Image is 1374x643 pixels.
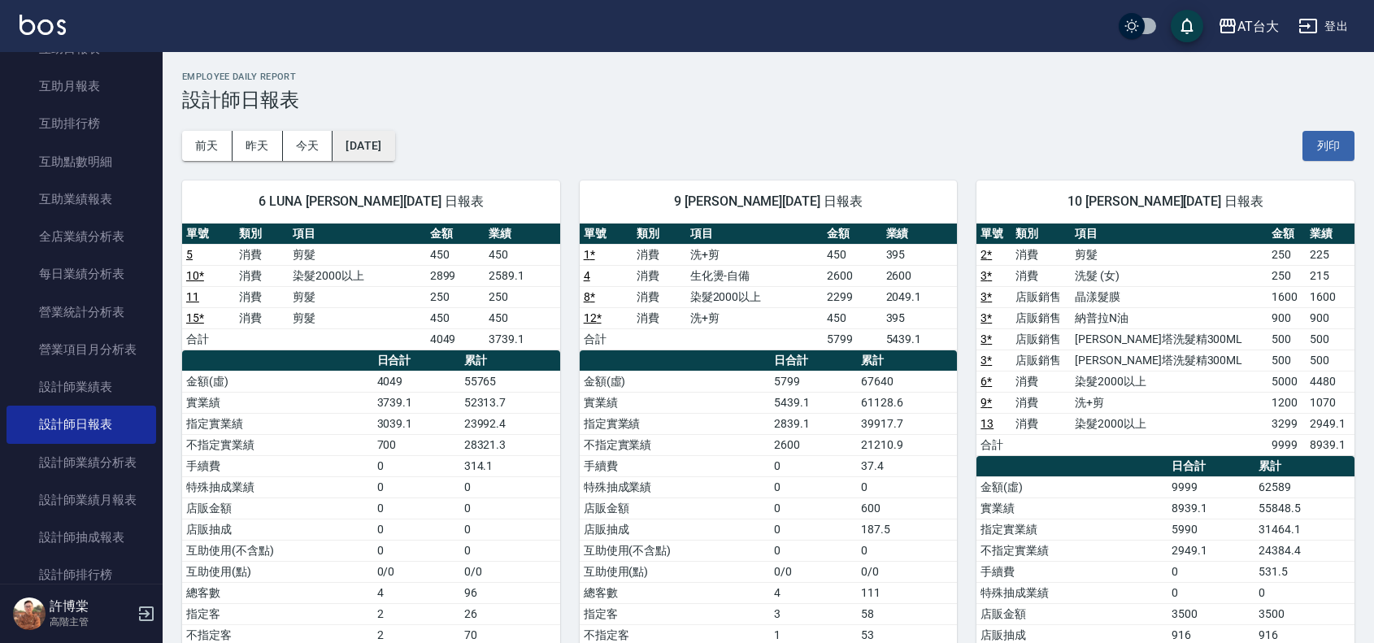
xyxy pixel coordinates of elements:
button: 今天 [283,131,333,161]
th: 項目 [686,224,824,245]
td: 0 [373,455,460,476]
td: 2899 [426,265,485,286]
button: AT台大 [1211,10,1285,43]
td: 剪髮 [289,286,426,307]
td: 0 [1167,561,1254,582]
td: 店販金額 [976,603,1167,624]
td: 0/0 [460,561,560,582]
td: 店販金額 [182,497,373,519]
a: 設計師業績表 [7,368,156,406]
td: 450 [485,244,560,265]
td: 55765 [460,371,560,392]
th: 金額 [426,224,485,245]
a: 設計師排行榜 [7,556,156,593]
th: 業績 [1306,224,1354,245]
button: 登出 [1292,11,1354,41]
td: 手續費 [976,561,1167,582]
td: 96 [460,582,560,603]
td: 700 [373,434,460,455]
td: 洗+剪 [686,244,824,265]
td: 21210.9 [857,434,957,455]
td: 消費 [235,265,288,286]
td: 9999 [1267,434,1306,455]
a: 設計師日報表 [7,406,156,443]
td: 合計 [580,328,633,350]
td: 450 [823,244,881,265]
td: 金額(虛) [580,371,771,392]
td: 39917.7 [857,413,957,434]
td: 250 [485,286,560,307]
td: 店販金額 [580,497,771,519]
th: 項目 [289,224,426,245]
td: 4 [770,582,857,603]
td: 8939.1 [1167,497,1254,519]
td: 0/0 [373,561,460,582]
th: 日合計 [770,350,857,371]
td: 500 [1267,350,1306,371]
td: 生化燙-自備 [686,265,824,286]
td: 指定實業績 [580,413,771,434]
td: 395 [882,307,958,328]
td: 消費 [235,286,288,307]
a: 設計師業績分析表 [7,444,156,481]
td: 3039.1 [373,413,460,434]
td: 250 [1267,244,1306,265]
td: 合計 [976,434,1011,455]
td: 215 [1306,265,1354,286]
td: 3739.1 [485,328,560,350]
td: 62589 [1254,476,1354,497]
td: 250 [1267,265,1306,286]
th: 日合計 [1167,456,1254,477]
td: 消費 [235,244,288,265]
td: 2299 [823,286,881,307]
td: 剪髮 [289,307,426,328]
td: 互助使用(不含點) [182,540,373,561]
td: 2049.1 [882,286,958,307]
td: 0 [1167,582,1254,603]
span: 9 [PERSON_NAME][DATE] 日報表 [599,193,938,210]
a: 4 [584,269,590,282]
td: 28321.3 [460,434,560,455]
td: 洗+剪 [1071,392,1267,413]
td: 晶漾髮膜 [1071,286,1267,307]
td: 26 [460,603,560,624]
td: 0 [857,476,957,497]
a: 13 [980,417,994,430]
td: 互助使用(點) [580,561,771,582]
table: a dense table [182,224,560,350]
td: 互助使用(不含點) [580,540,771,561]
th: 累計 [857,350,957,371]
td: 0 [857,540,957,561]
td: 900 [1267,307,1306,328]
td: 900 [1306,307,1354,328]
td: 24384.4 [1254,540,1354,561]
table: a dense table [580,224,958,350]
td: 23992.4 [460,413,560,434]
td: 450 [426,307,485,328]
td: 5799 [770,371,857,392]
td: 5439.1 [882,328,958,350]
td: 5799 [823,328,881,350]
td: 手續費 [182,455,373,476]
td: 不指定實業績 [580,434,771,455]
td: 實業績 [182,392,373,413]
h2: Employee Daily Report [182,72,1354,82]
td: 1600 [1306,286,1354,307]
td: 實業績 [580,392,771,413]
td: 消費 [633,286,685,307]
td: 3739.1 [373,392,460,413]
td: 店販銷售 [1011,307,1072,328]
a: 11 [186,290,199,303]
td: 剪髮 [289,244,426,265]
th: 業績 [485,224,560,245]
td: 37.4 [857,455,957,476]
td: 店販抽成 [580,519,771,540]
td: 店販銷售 [1011,286,1072,307]
td: 消費 [1011,265,1072,286]
td: 0 [770,455,857,476]
th: 項目 [1071,224,1267,245]
a: 營業項目月分析表 [7,331,156,368]
td: 0 [460,476,560,497]
td: 染髮2000以上 [1071,371,1267,392]
td: 1070 [1306,392,1354,413]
